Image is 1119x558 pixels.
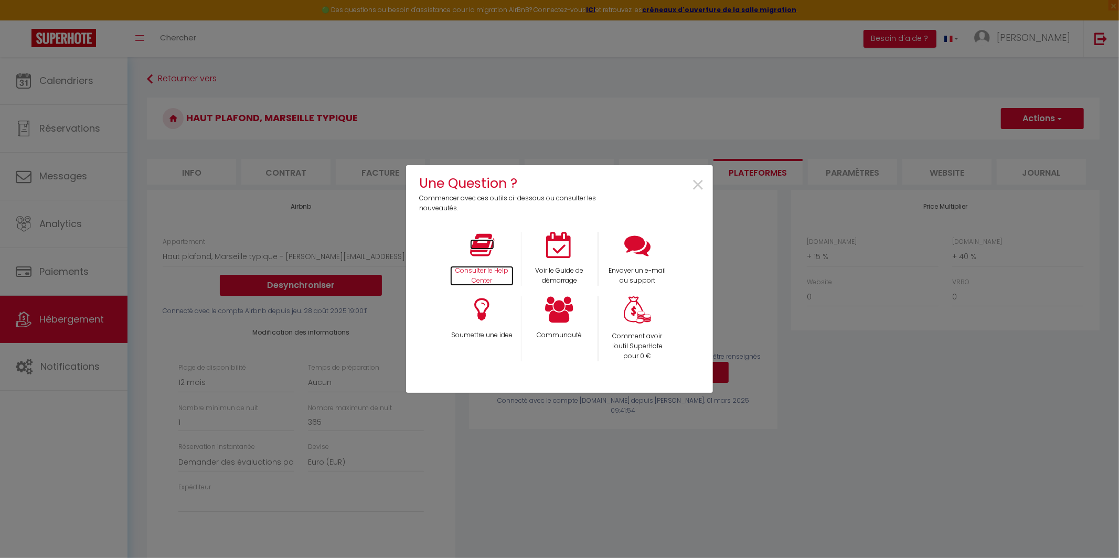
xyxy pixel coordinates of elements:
[691,174,705,197] button: Close
[528,330,591,340] p: Communauté
[624,296,651,324] img: Money bag
[528,266,591,286] p: Voir le Guide de démarrage
[606,331,669,361] p: Comment avoir l'outil SuperHote pour 0 €
[450,266,514,286] p: Consulter le Help Center
[691,169,705,202] span: ×
[8,4,40,36] button: Ouvrir le widget de chat LiveChat
[419,194,603,213] p: Commencer avec ces outils ci-dessous ou consulter les nouveautés.
[450,330,514,340] p: Soumettre une idee
[419,173,603,194] h4: Une Question ?
[606,266,669,286] p: Envoyer un e-mail au support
